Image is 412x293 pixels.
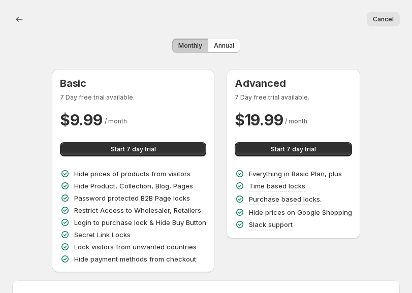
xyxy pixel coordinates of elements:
p: Hide payment methods from checkout [74,254,196,264]
p: Hide prices of products from visitors [74,169,191,179]
span: Monthly [178,42,202,50]
span: / month [285,117,307,125]
p: Time based locks [249,181,305,191]
h2: $ 19.99 [235,110,283,130]
p: 7 Day free trial available. [235,93,352,102]
p: Secret Link Locks [74,230,131,240]
p: Slack support [249,219,293,230]
p: Login to purchase lock & Hide Buy Button [74,217,206,227]
p: Password protected B2B Page locks [74,193,190,203]
h3: Basic [60,77,206,89]
p: 7 Day free trial available. [60,93,206,102]
button: Back [12,12,26,26]
span: / month [105,117,127,125]
p: Lock visitors from unwanted countries [74,242,197,252]
span: Start 7 day trial [271,145,316,153]
span: Annual [214,42,234,50]
button: Cancel [367,12,400,26]
button: Start 7 day trial [235,142,352,156]
p: Everything in Basic Plan, plus [249,169,342,179]
span: Start 7 day trial [111,145,156,153]
p: Purchase based locks. [249,194,322,204]
button: Annual [208,39,240,53]
h3: Advanced [235,77,352,89]
p: Hide Product, Collection, Blog, Pages [74,181,193,191]
p: Restrict Access to Wholesaler, Retailers [74,205,201,215]
button: Monthly [172,39,208,53]
span: Cancel [373,15,394,23]
p: Hide prices on Google Shopping [249,207,352,217]
h2: $ 9.99 [60,110,103,130]
button: Start 7 day trial [60,142,206,156]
